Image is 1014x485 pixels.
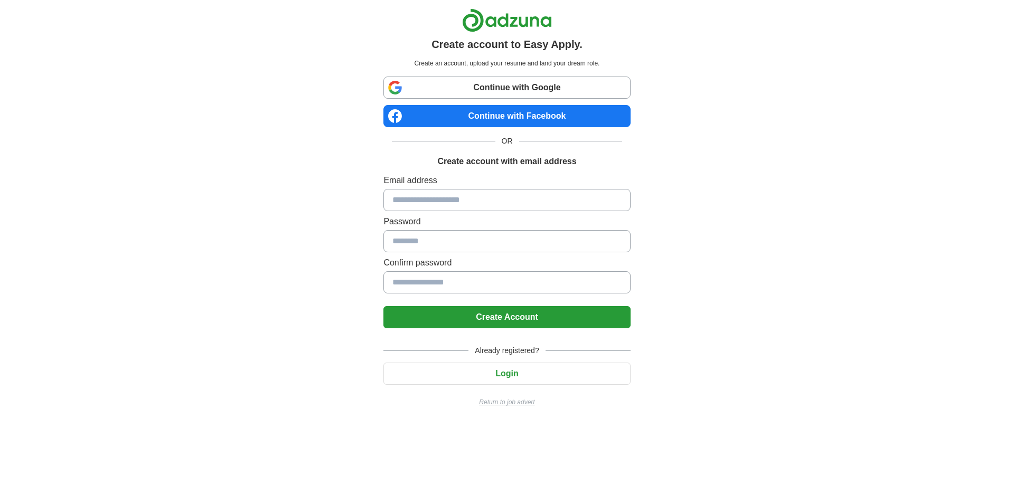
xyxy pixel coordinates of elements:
span: Already registered? [468,345,545,356]
a: Login [383,369,630,378]
a: Continue with Facebook [383,105,630,127]
button: Create Account [383,306,630,328]
a: Return to job advert [383,397,630,407]
label: Confirm password [383,256,630,269]
span: OR [495,136,519,147]
h1: Create account with email address [437,155,576,168]
button: Login [383,363,630,385]
p: Create an account, upload your resume and land your dream role. [386,59,628,68]
label: Email address [383,174,630,187]
img: Adzuna logo [462,8,552,32]
label: Password [383,215,630,228]
a: Continue with Google [383,77,630,99]
h1: Create account to Easy Apply. [431,36,583,52]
